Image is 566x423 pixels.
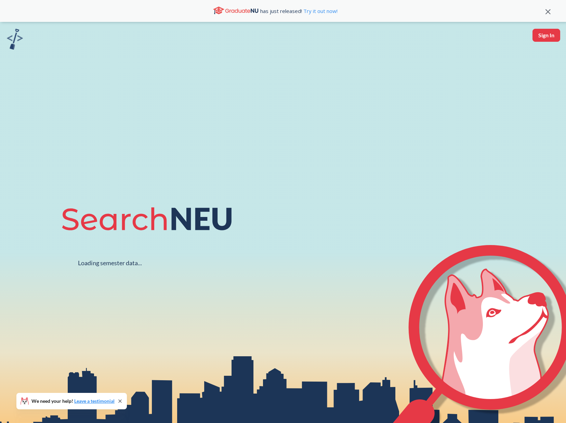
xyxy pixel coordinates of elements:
a: Leave a testimonial [74,398,115,404]
a: sandbox logo [7,29,23,52]
img: sandbox logo [7,29,23,50]
span: has just released! [260,7,338,15]
span: We need your help! [31,399,115,403]
div: Loading semester data... [78,259,142,267]
button: Sign In [532,29,560,42]
a: Try it out now! [302,8,338,14]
